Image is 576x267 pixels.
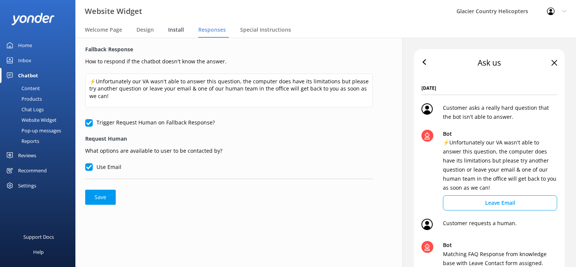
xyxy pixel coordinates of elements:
a: Website Widget [5,115,75,125]
p: Customer requests a human. [443,219,517,233]
a: Pop-up messages [5,125,75,136]
div: Reviews [18,148,36,163]
span: Special Instructions [240,26,291,34]
div: Support Docs [23,229,54,244]
p: Bot [443,241,557,249]
div: Help [33,244,44,259]
button: Leave Email [443,195,557,210]
div: Pop-up messages [5,125,61,136]
div: Chat Logs [5,104,44,115]
a: Chat Logs [5,104,75,115]
span: Design [136,26,154,34]
label: Fallback Response [85,45,373,54]
a: Content [5,83,75,94]
label: Request Human [85,135,373,143]
div: Chatbot [18,68,38,83]
span: Responses [198,26,226,34]
h3: Website Widget [85,5,142,17]
textarea: ⚡Unfortunately our VA wasn't able to answer this question, the computer does have its limitations... [85,74,373,107]
p: Customer asks a really hard question that the bot isn't able to answer. [443,103,557,121]
div: Reports [5,136,39,146]
button: Save [85,190,116,205]
div: Recommend [18,163,47,178]
p: What options are available to user to be contacted by? [85,145,373,155]
a: Reports [5,136,75,146]
div: Products [5,94,42,104]
label: Use Email [85,163,121,171]
p: Bot [443,130,557,138]
span: Install [168,26,184,34]
span: [DATE] [421,84,557,95]
a: Products [5,94,75,104]
span: Welcome Page [85,26,122,34]
p: ⚡Unfortunately our VA wasn't able to answer this question, the computer does have its limitations... [443,138,557,192]
div: Settings [18,178,36,193]
p: How to respond if the chatbot doesn't know the answer. [85,55,373,66]
img: yonder-white-logo.png [11,13,55,25]
div: Content [5,83,40,94]
div: Home [18,38,32,53]
label: Trigger Request Human on Fallback Response? [85,118,215,127]
div: Ask us [478,57,501,69]
div: Inbox [18,53,31,68]
div: Website Widget [5,115,57,125]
